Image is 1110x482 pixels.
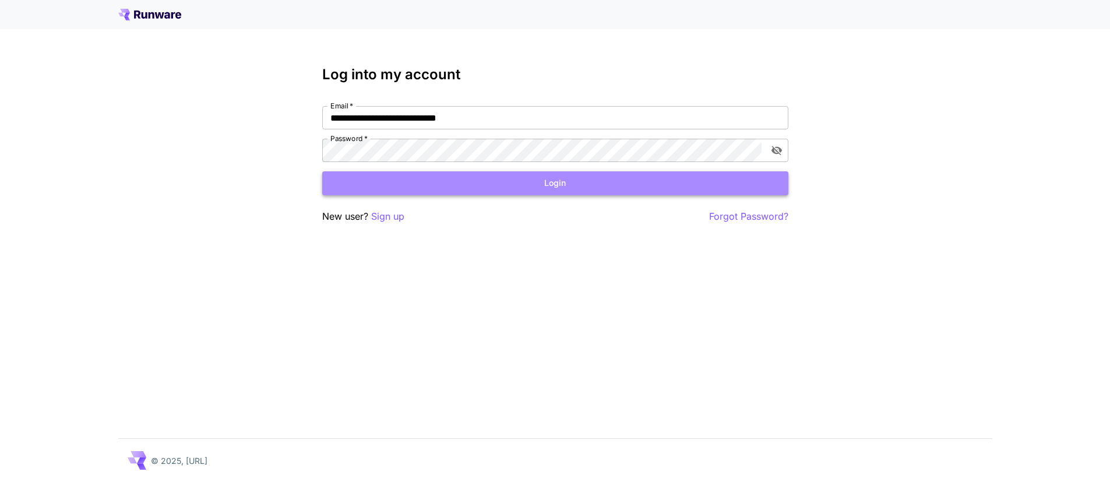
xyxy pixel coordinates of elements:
label: Email [330,101,353,111]
p: New user? [322,209,404,224]
button: Forgot Password? [709,209,788,224]
button: Login [322,171,788,195]
h3: Log into my account [322,66,788,83]
button: toggle password visibility [766,140,787,161]
button: Sign up [371,209,404,224]
label: Password [330,133,368,143]
p: © 2025, [URL] [151,455,207,467]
